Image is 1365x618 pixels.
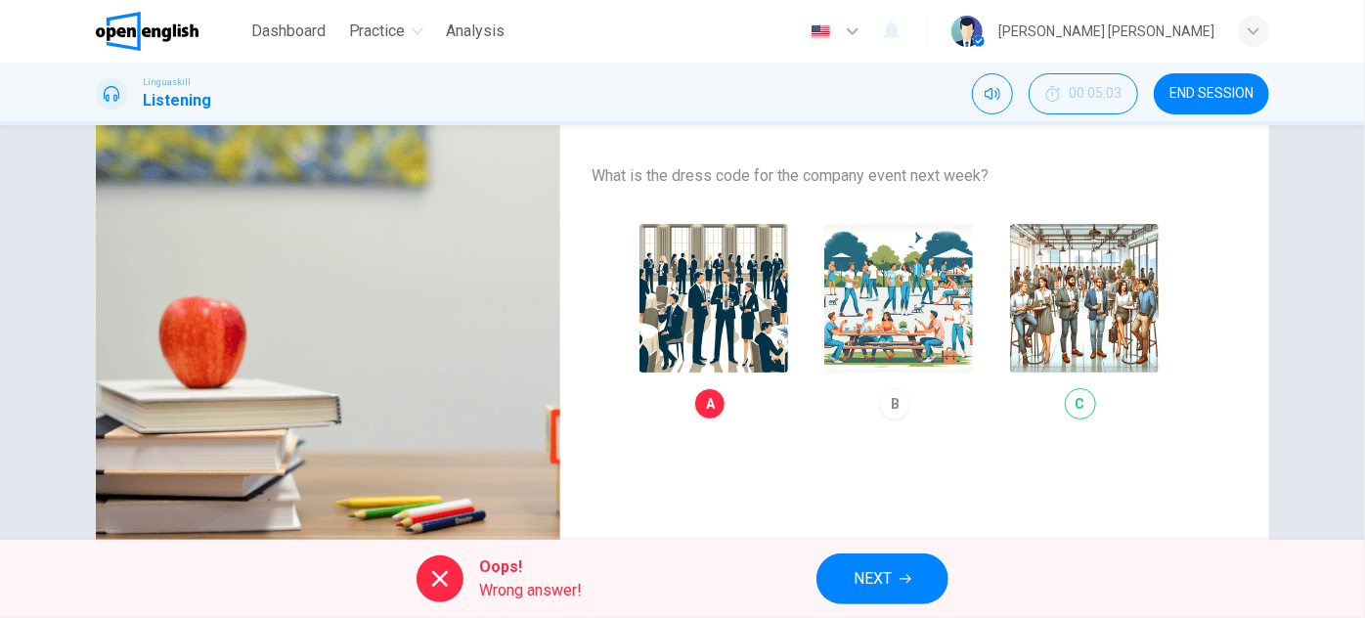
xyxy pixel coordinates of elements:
[1029,73,1138,114] div: Hide
[951,16,983,47] img: Profile picture
[447,20,506,43] span: Analysis
[439,14,513,49] button: Analysis
[1029,73,1138,114] button: 00:05:03
[96,12,243,51] a: OpenEnglish logo
[809,24,833,39] img: en
[341,14,431,49] button: Practice
[143,75,191,89] span: Linguaskill
[816,553,948,604] button: NEXT
[96,102,560,578] img: Listen to a clip about the dress code for an event.
[479,579,582,602] span: Wrong answer!
[251,20,326,43] span: Dashboard
[592,164,1207,188] span: What is the dress code for the company event next week?
[96,12,198,51] img: OpenEnglish logo
[1069,86,1122,102] span: 00:05:03
[349,20,406,43] span: Practice
[972,73,1013,114] div: Mute
[143,89,211,112] h1: Listening
[854,565,892,593] span: NEXT
[479,555,582,579] span: Oops!
[243,14,333,49] button: Dashboard
[998,20,1214,43] div: [PERSON_NAME] [PERSON_NAME]
[1169,86,1254,102] span: END SESSION
[1154,73,1269,114] button: END SESSION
